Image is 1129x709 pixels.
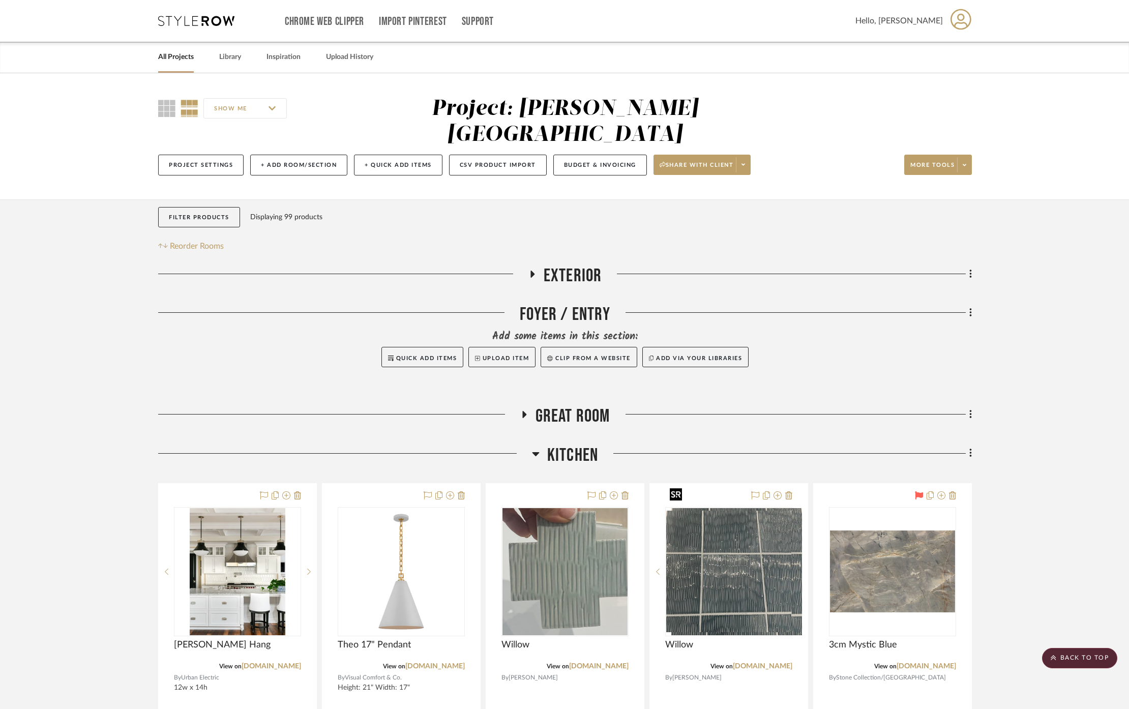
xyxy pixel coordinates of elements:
div: 0 [338,508,464,636]
span: View on [547,663,569,669]
span: Exterior [544,265,602,287]
span: [PERSON_NAME] [509,673,558,683]
button: Share with client [653,155,751,175]
span: View on [219,663,242,669]
a: Inspiration [266,50,301,64]
button: More tools [904,155,972,175]
span: Visual Comfort & Co. [345,673,402,683]
a: [DOMAIN_NAME] [897,663,956,670]
span: Willow [501,639,529,651]
a: All Projects [158,50,194,64]
a: Support [462,17,494,26]
div: Project: [PERSON_NAME][GEOGRAPHIC_DATA] [432,98,698,145]
button: Filter Products [158,207,240,228]
a: Import Pinterest [379,17,447,26]
a: [DOMAIN_NAME] [242,663,301,670]
span: Theo 17" Pendant [338,639,411,651]
a: [DOMAIN_NAME] [569,663,629,670]
span: By [174,673,181,683]
a: Chrome Web Clipper [285,17,364,26]
a: [DOMAIN_NAME] [733,663,792,670]
div: Add some items in this section: [158,330,972,344]
button: Clip from a website [541,347,637,367]
span: [PERSON_NAME] Hang [174,639,271,651]
span: Willow [665,639,693,651]
div: 0 [502,508,628,636]
div: Displaying 99 products [250,207,322,227]
span: By [829,673,836,683]
span: Urban Electric [181,673,219,683]
button: Budget & Invoicing [553,155,647,175]
a: Upload History [326,50,373,64]
button: + Quick Add Items [354,155,442,175]
span: View on [710,663,733,669]
span: More tools [910,161,955,176]
button: Quick Add Items [381,347,464,367]
img: 3cm Mystic Blue [830,530,955,612]
span: 3cm Mystic Blue [829,639,897,651]
span: [PERSON_NAME] [672,673,722,683]
button: Project Settings [158,155,244,175]
button: Upload Item [468,347,536,367]
span: By [501,673,509,683]
span: Quick Add Items [396,356,457,361]
span: View on [383,663,405,669]
span: Great Room [536,405,610,427]
a: [DOMAIN_NAME] [405,663,465,670]
span: Share with client [660,161,734,176]
a: Library [219,50,241,64]
span: By [665,673,672,683]
span: By [338,673,345,683]
span: View on [874,663,897,669]
img: Willow [666,511,791,632]
button: + Add Room/Section [250,155,347,175]
span: Kitchen [547,445,598,466]
span: Reorder Rooms [170,240,224,252]
button: CSV Product Import [449,155,547,175]
button: Reorder Rooms [158,240,224,252]
span: Hello, [PERSON_NAME] [855,15,943,27]
span: Stone Collection/[GEOGRAPHIC_DATA] [836,673,946,683]
img: Willow [502,508,628,635]
button: Add via your libraries [642,347,749,367]
scroll-to-top-button: BACK TO TOP [1042,648,1117,668]
img: Lundy Hang [190,508,285,635]
img: Theo 17" Pendant [339,509,464,634]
